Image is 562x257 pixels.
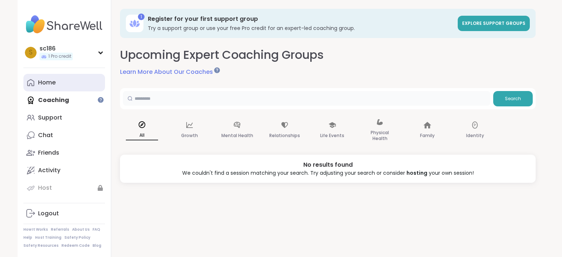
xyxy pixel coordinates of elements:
a: Chat [23,126,105,144]
div: Friends [38,149,59,157]
a: Home [23,74,105,91]
p: Relationships [269,131,300,140]
a: How It Works [23,227,48,232]
div: Activity [38,166,60,174]
p: Physical Health [364,128,396,143]
div: Host [38,184,52,192]
a: hosting [406,169,427,177]
div: sc186 [40,45,73,53]
a: Safety Policy [64,235,90,240]
a: About Us [72,227,90,232]
iframe: Spotlight [98,97,104,103]
a: Referrals [51,227,69,232]
a: Host [23,179,105,197]
div: Chat [38,131,53,139]
p: Identity [466,131,484,140]
a: Activity [23,162,105,179]
a: Safety Resources [23,243,59,248]
a: Host Training [35,235,61,240]
a: Redeem Code [61,243,90,248]
h3: Register for your first support group [148,15,453,23]
div: 1 [138,14,145,20]
div: Support [38,114,62,122]
a: Logout [23,205,105,222]
div: No results found [126,160,530,169]
span: Explore support groups [462,20,525,26]
button: Search [493,91,533,106]
p: All [126,131,158,140]
div: We couldn't find a session matching your search. Try adjusting your search or consider your own s... [126,169,530,177]
a: Friends [23,144,105,162]
p: Growth [181,131,198,140]
div: Logout [38,209,59,218]
a: Blog [93,243,101,248]
iframe: Spotlight [214,67,220,73]
p: Life Events [320,131,344,140]
a: Explore support groups [458,16,530,31]
h3: Try a support group or use your free Pro credit for an expert-led coaching group. [148,24,453,32]
img: ShareWell Nav Logo [23,12,105,37]
a: Learn More About Our Coaches [120,68,219,76]
a: FAQ [93,227,100,232]
span: Search [505,95,521,102]
p: Family [420,131,435,140]
h2: Upcoming Expert Coaching Groups [120,47,324,63]
p: Mental Health [221,131,253,140]
a: Support [23,109,105,126]
a: Help [23,235,32,240]
div: Home [38,79,56,87]
span: s [29,48,33,57]
span: 1 Pro credit [48,53,71,60]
